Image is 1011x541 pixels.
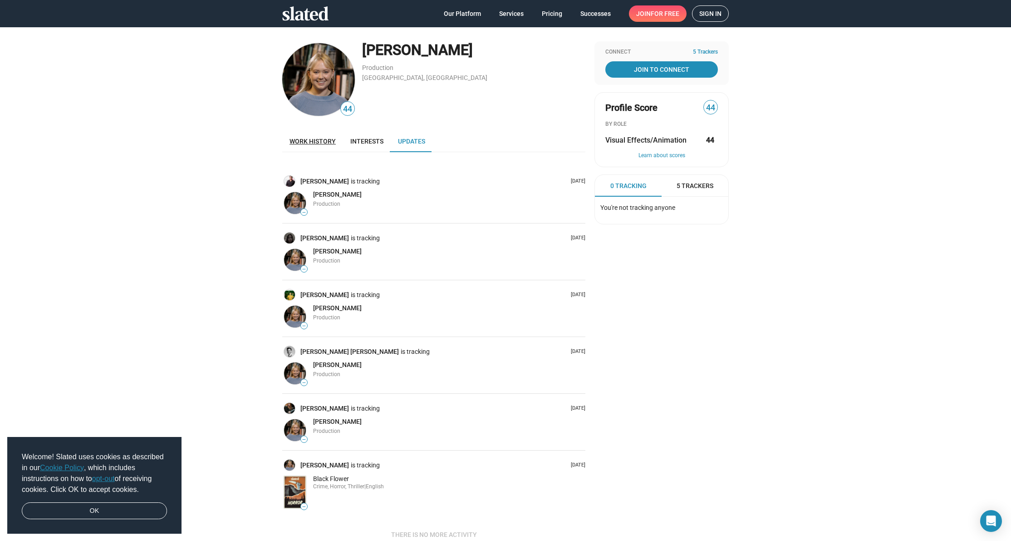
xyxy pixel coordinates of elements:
a: [GEOGRAPHIC_DATA], [GEOGRAPHIC_DATA] [362,74,487,81]
span: for free [651,5,679,22]
span: — [301,504,307,509]
a: Services [492,5,531,22]
img: Cerise Preston [284,362,306,384]
span: Profile Score [605,102,658,114]
a: Successes [573,5,618,22]
span: Black Flower [313,475,349,482]
a: [PERSON_NAME] [300,234,351,243]
span: Production [313,428,340,434]
span: 0 Tracking [610,182,647,190]
a: Cookie Policy [40,464,84,472]
span: Welcome! Slated uses cookies as described in our , which includes instructions on how to of recei... [22,452,167,495]
span: 44 [341,103,354,115]
a: dismiss cookie message [22,502,167,520]
p: [DATE] [567,292,585,298]
a: opt-out [92,475,115,482]
span: — [301,380,307,385]
a: [PERSON_NAME] [300,404,351,413]
span: Services [499,5,524,22]
img: Cerise Preston [284,306,306,328]
span: — [301,210,307,215]
span: Visual Effects/Animation [605,135,687,145]
span: — [301,437,307,442]
a: [PERSON_NAME] [300,291,351,299]
div: BY ROLE [605,121,718,128]
span: Work history [290,138,336,145]
img: Neil Watson [284,176,295,187]
span: Interests [350,138,383,145]
p: [DATE] [567,405,585,412]
a: Joinfor free [629,5,687,22]
span: Join [636,5,679,22]
a: Sign in [692,5,729,22]
span: Our Platform [444,5,481,22]
span: [PERSON_NAME] [313,191,362,198]
div: cookieconsent [7,437,182,534]
span: Production [313,201,340,207]
img: Mike Hall [284,403,295,414]
p: [DATE] [567,348,585,355]
a: Interests [343,130,391,152]
span: [PERSON_NAME] [313,304,362,312]
img: Cerise Preston [284,192,306,214]
a: [PERSON_NAME] [313,361,362,369]
span: [PERSON_NAME] [313,418,362,425]
a: Pricing [535,5,569,22]
span: English [366,483,384,490]
span: is tracking [401,347,432,356]
span: is tracking [351,404,382,413]
span: Join To Connect [607,61,716,78]
span: is tracking [351,291,382,299]
a: [PERSON_NAME] [313,304,362,313]
img: Black Flower [284,476,306,508]
span: is tracking [351,177,382,186]
span: | [364,483,366,490]
a: Join To Connect [605,61,718,78]
span: Crime, Horror, Thriller [313,483,364,490]
p: [DATE] [567,235,585,242]
img: Cerise Preston [284,249,306,271]
div: Connect [605,49,718,56]
span: Sign in [699,6,721,21]
span: is tracking [351,461,382,470]
img: Cerise Preston [284,460,295,471]
span: Production [313,314,340,321]
img: Cerise Preston [282,43,355,116]
img: Bill Ku [284,289,295,300]
a: [PERSON_NAME] [PERSON_NAME] [300,347,401,356]
a: Our Platform [437,5,488,22]
span: Pricing [542,5,562,22]
img: Cerise Preston [284,419,306,441]
span: is tracking [351,234,382,243]
span: 44 [704,102,717,114]
p: [DATE] [567,178,585,185]
a: [PERSON_NAME] [300,177,351,186]
a: [PERSON_NAME] [313,190,362,199]
button: Learn about scores [605,152,718,159]
a: Work history [282,130,343,152]
span: [PERSON_NAME] [313,361,362,368]
a: Production [362,64,393,71]
span: 5 Trackers [677,182,713,190]
span: Production [313,258,340,264]
a: [PERSON_NAME] [300,461,351,470]
img: Chad Peter [284,346,295,357]
span: Successes [580,5,611,22]
span: — [301,323,307,328]
strong: 44 [706,135,714,145]
p: [DATE] [567,462,585,469]
span: — [301,267,307,272]
a: [PERSON_NAME] [313,247,362,256]
span: 5 Trackers [693,49,718,56]
span: Production [313,371,340,377]
a: Updates [391,130,432,152]
span: Updates [398,138,425,145]
a: [PERSON_NAME] [313,417,362,426]
img: Jennifer Feliciano [284,233,295,243]
span: You're not tracking anyone [600,204,675,211]
span: [PERSON_NAME] [313,248,362,255]
div: [PERSON_NAME] [362,40,585,60]
div: Open Intercom Messenger [980,510,1002,532]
